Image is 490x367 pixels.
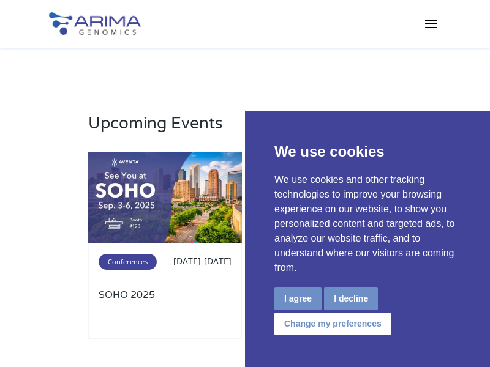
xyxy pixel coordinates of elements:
span: Conferences [99,254,157,270]
span: [DATE]-[DATE] [173,255,232,267]
img: Arima-Genomics-logo [49,12,141,35]
p: We use cookies and other tracking technologies to improve your browsing experience on our website... [274,172,461,275]
button: Change my preferences [274,313,391,335]
button: I decline [324,287,378,310]
a: SOHO 2025 [99,288,232,328]
h3: Upcoming Events [88,114,222,152]
img: SOHO-2025-500x300.jpg [88,152,242,244]
button: I agree [274,287,322,310]
p: We use cookies [274,141,461,163]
